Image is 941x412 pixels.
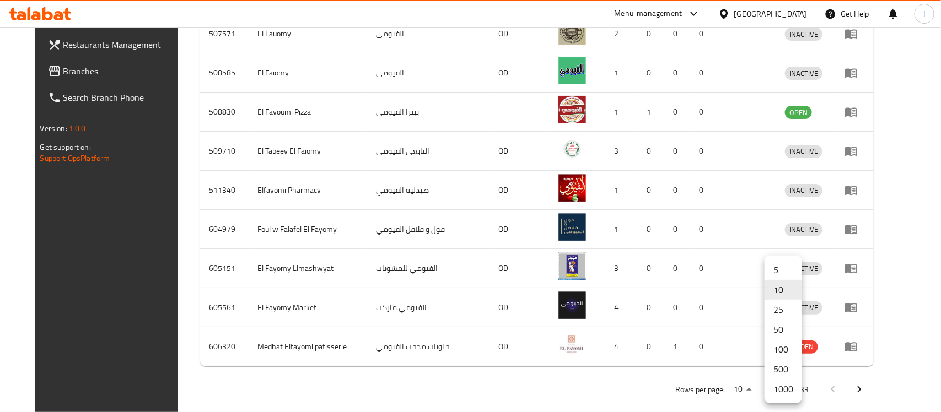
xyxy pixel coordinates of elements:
li: 500 [765,359,802,379]
li: 50 [765,319,802,339]
li: 25 [765,300,802,319]
li: 10 [765,280,802,300]
li: 5 [765,260,802,280]
li: 100 [765,339,802,359]
li: 1000 [765,379,802,399]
